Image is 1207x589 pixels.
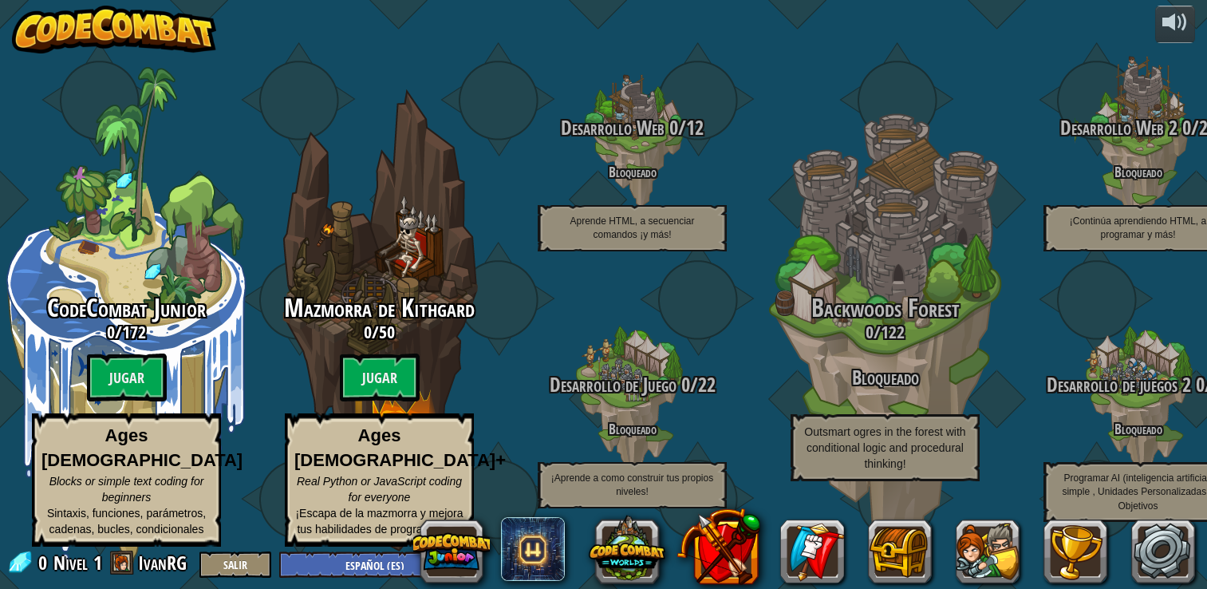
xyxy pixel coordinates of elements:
button: Ajustar volúmen [1155,6,1195,43]
span: 0 [676,371,690,398]
span: 1 [93,550,102,575]
span: 0 [1177,114,1191,141]
span: Blocks or simple text coding for beginners [49,475,204,504]
span: 122 [881,320,905,344]
span: Desarrollo Web [561,114,665,141]
h3: Bloqueado [759,367,1012,389]
span: ¡Aprende a como construir tus propios niveles! [551,472,713,497]
span: 0 [1191,371,1205,398]
span: 22 [698,371,716,398]
span: Mazmorra de Kithgard [284,291,475,325]
span: 0 [866,320,874,344]
h3: / [253,322,506,342]
h3: / [759,322,1012,342]
div: Complete previous world to unlock [253,67,506,573]
span: Desarrollo de juegos 2 [1047,371,1191,398]
span: ¡Escapa de la mazmorra y mejora tus habilidades de programación! [295,507,463,536]
span: Sintaxis, funciones, parámetros, cadenas, bucles, condicionales [47,507,206,536]
span: Real Python or JavaScript coding for everyone [297,475,462,504]
img: CodeCombat - Learn how to code by playing a game [12,6,216,53]
span: Outsmart ogres in the forest with conditional logic and procedural thinking! [804,425,965,470]
span: Desarrollo de Juego [550,371,676,398]
btn: Jugar [340,354,420,401]
span: 50 [379,320,395,344]
span: 12 [686,114,704,141]
button: Salir [199,551,271,578]
span: 172 [122,320,146,344]
span: CodeCombat Junior [47,291,206,325]
strong: Ages [DEMOGRAPHIC_DATA]+ [294,425,506,470]
span: ¡Continúa aprendiendo HTML, a programar y más! [1070,215,1206,240]
span: Desarrollo Web 2 [1060,114,1177,141]
span: Aprende HTML, a secuenciar comandos ¡y más! [570,215,694,240]
a: IvanRG [138,550,191,575]
btn: Jugar [87,354,167,401]
h4: Bloqueado [506,164,759,180]
h3: / [506,117,759,139]
span: 0 [364,320,372,344]
span: Nivel [53,550,88,576]
span: 0 [665,114,678,141]
h3: / [506,374,759,396]
span: Backwoods Forest [811,291,960,325]
span: 0 [38,550,52,575]
h4: Bloqueado [506,421,759,437]
strong: Ages [DEMOGRAPHIC_DATA] [41,425,243,470]
span: 0 [107,320,115,344]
